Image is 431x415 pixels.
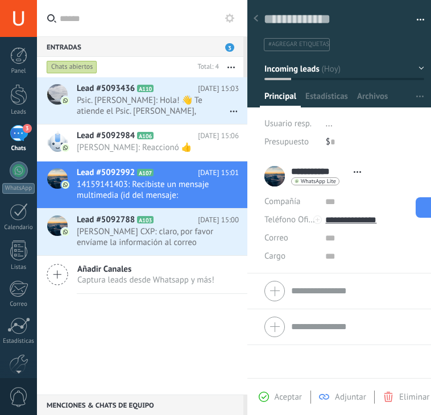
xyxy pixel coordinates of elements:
div: Estadísticas [2,338,35,345]
span: Adjuntar [335,392,366,402]
div: Cargo [264,247,317,265]
span: [PERSON_NAME]: Reaccionó 👍 [77,142,217,153]
span: Principal [264,91,296,107]
span: Captura leads desde Whatsapp y más! [77,275,214,285]
span: Aceptar [275,392,302,402]
span: [PERSON_NAME] CXP: claro, por favor envíame la información al correo [EMAIL_ADDRESS][DOMAIN_NAME] [77,226,217,248]
div: Calendario [2,224,35,231]
span: Psic. [PERSON_NAME]: Hola! 👋 Te atiende el Psic. [PERSON_NAME], ¿cómo puedo ayudarte? [77,95,217,117]
div: Menciones & Chats de equipo [37,395,243,415]
span: Archivos [357,91,388,107]
span: Lead #5092992 [77,167,135,179]
span: [DATE] 15:03 [198,83,239,94]
span: 14159141403: Recibiste un mensaje multimedia (id del mensaje: 560CF7F8F90BEF5650). Espera a que s... [77,179,217,201]
img: com.amocrm.amocrmwa.svg [61,228,69,236]
span: A107 [137,169,154,176]
span: Estadísticas [305,91,348,107]
span: #agregar etiquetas [268,40,329,48]
span: ... [326,118,333,129]
span: A106 [137,132,154,139]
span: A110 [137,85,154,92]
div: Total: 4 [193,61,219,73]
span: Incoming leads [264,63,320,74]
span: [DATE] 15:06 [198,130,239,142]
a: Lead #5093436 A110 [DATE] 15:03 Psic. [PERSON_NAME]: Hola! 👋 Te atiende el Psic. [PERSON_NAME], ¿... [37,77,247,124]
div: Entradas [37,36,243,57]
button: Correo [264,229,288,247]
button: Más [219,57,243,77]
div: Chats [2,145,35,152]
span: Correo [264,233,288,243]
a: Lead #5092992 A107 [DATE] 15:01 14159141403: Recibiste un mensaje multimedia (id del mensaje: 560... [37,161,247,208]
span: Añadir Canales [77,264,214,275]
span: 3 [225,43,234,52]
div: Compañía [264,193,317,211]
div: Correo [2,301,35,308]
span: Lead #5093436 [77,83,135,94]
span: Lead #5092984 [77,130,135,142]
button: Teléfono Oficina [264,211,317,229]
span: 3 [23,124,32,133]
span: A103 [137,216,154,223]
img: com.amocrm.amocrmwa.svg [61,181,69,189]
div: Panel [2,68,35,75]
img: com.amocrm.amocrmwa.svg [61,97,69,105]
div: WhatsApp [2,183,35,194]
span: WhatsApp Lite [301,179,336,184]
img: com.amocrm.amocrmwa.svg [61,144,69,152]
span: [DATE] 15:01 [198,167,239,179]
span: Usuario resp. [264,118,312,129]
div: Listas [2,264,35,271]
span: Cargo [264,252,285,260]
span: Eliminar [399,392,429,402]
div: Presupuesto [264,133,317,151]
span: Presupuesto [264,136,309,147]
span: Teléfono Oficina [264,214,324,225]
span: [DATE] 15:00 [198,214,239,226]
div: $ [326,133,424,151]
span: Lead #5092788 [77,214,135,226]
div: Chats abiertos [47,60,97,74]
a: Lead #5092984 A106 [DATE] 15:06 [PERSON_NAME]: Reaccionó 👍 [37,125,247,161]
div: Usuario resp. [264,115,317,133]
div: Leads [2,109,35,116]
a: Lead #5092788 A103 [DATE] 15:00 [PERSON_NAME] CXP: claro, por favor envíame la información al cor... [37,209,247,255]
